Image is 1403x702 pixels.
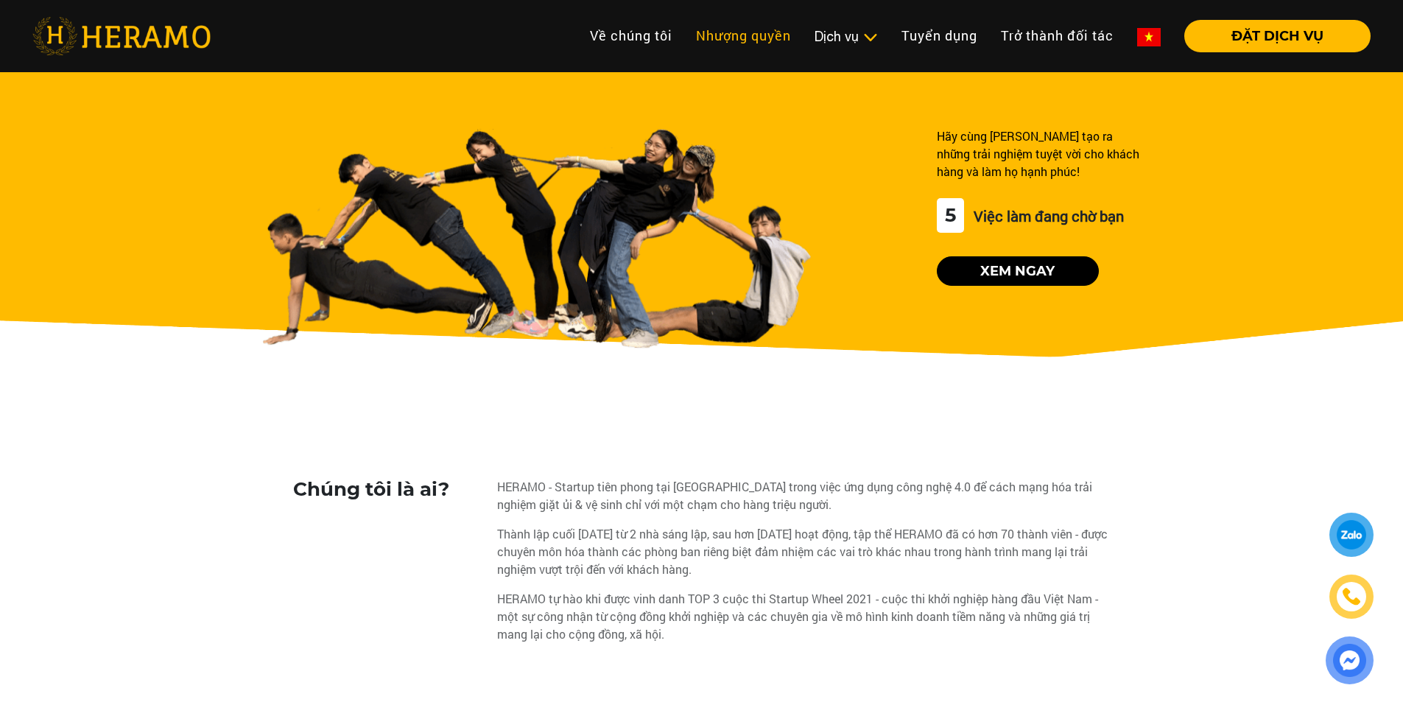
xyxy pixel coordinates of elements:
[862,30,878,45] img: subToggleIcon
[937,256,1099,286] button: Xem ngay
[1331,576,1371,617] a: phone-icon
[1184,20,1371,52] button: ĐẶT DỊCH VỤ
[684,20,803,52] a: Nhượng quyền
[1343,589,1360,605] img: phone-icon
[890,20,989,52] a: Tuyển dụng
[815,27,878,46] div: Dịch vụ
[497,525,1111,578] div: Thành lập cuối [DATE] từ 2 nhà sáng lập, sau hơn [DATE] hoạt động, tập thể HERAMO đã có hơn 70 th...
[262,127,811,348] img: banner
[970,206,1124,225] span: Việc làm đang chờ bạn
[497,590,1111,643] div: HERAMO tự hào khi được vinh danh TOP 3 cuộc thi Startup Wheel 2021 - cuộc thi khởi nghiệp hàng đầ...
[293,478,487,501] h3: Chúng tôi là ai?
[578,20,684,52] a: Về chúng tôi
[1172,29,1371,43] a: ĐẶT DỊCH VỤ
[497,478,1111,513] div: HERAMO - Startup tiên phong tại [GEOGRAPHIC_DATA] trong việc ứng dụng công nghệ 4.0 để cách mạng ...
[937,127,1141,180] div: Hãy cùng [PERSON_NAME] tạo ra những trải nghiệm tuyệt vời cho khách hàng và làm họ hạnh phúc!
[1137,28,1161,46] img: vn-flag.png
[989,20,1125,52] a: Trở thành đối tác
[32,17,211,55] img: heramo-logo.png
[937,198,964,233] div: 5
